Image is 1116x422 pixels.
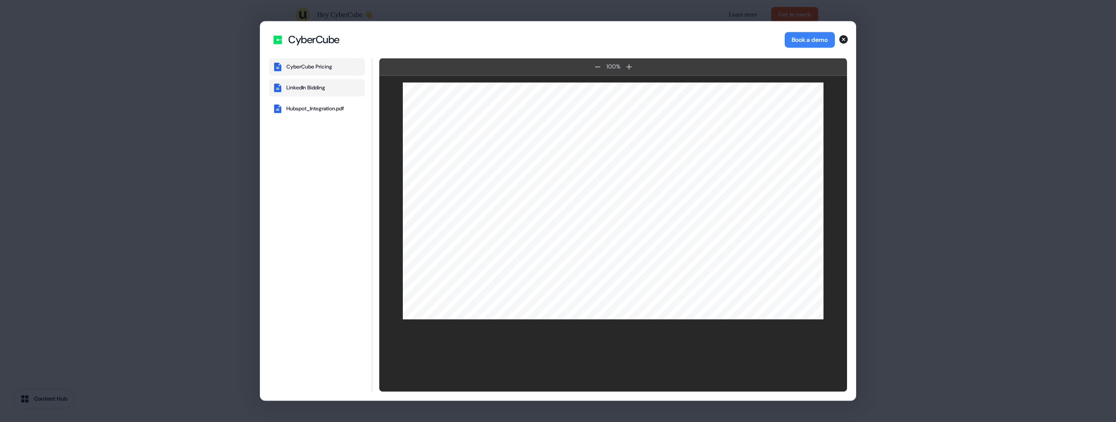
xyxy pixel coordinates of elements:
button: LinkedIn Bidding [269,79,365,96]
div: Hubspot_Integration.pdf [286,105,344,112]
button: Book a demo [785,32,835,48]
div: CyberCube [288,33,340,46]
div: 100 % [605,63,622,71]
div: CyberCube Pricing [286,63,332,70]
button: Hubspot_Integration.pdf [269,100,365,117]
button: CyberCube Pricing [269,58,365,75]
div: LinkedIn Bidding [286,84,325,91]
